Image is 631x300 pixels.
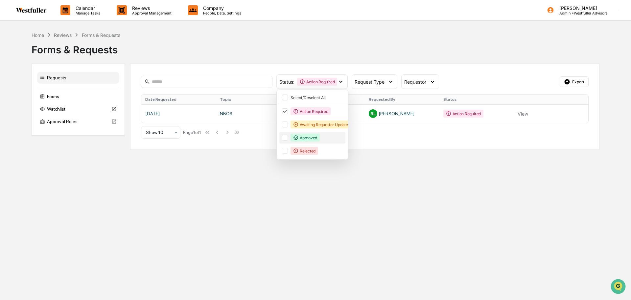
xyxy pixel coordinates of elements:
[365,95,439,104] th: Requested By
[7,14,120,24] p: How can we help?
[4,132,45,144] a: 🖐️Preclearance
[141,95,216,104] th: Date Requested
[54,32,72,38] div: Reviews
[65,163,80,168] span: Pylon
[37,116,119,127] div: Approval Roles
[14,50,26,62] img: 8933085812038_c878075ebb4cc5468115_72.jpg
[560,76,589,87] button: Export
[20,90,53,95] span: [PERSON_NAME]
[16,8,47,13] img: logo
[58,90,72,95] span: [DATE]
[102,72,120,80] button: See all
[30,57,90,62] div: We're available if you need us!
[291,95,344,100] div: Select/Deselect All
[127,5,175,11] p: Reviews
[70,5,104,11] p: Calendar
[279,79,294,85] span: Status :
[4,145,44,156] a: 🔎Data Lookup
[554,11,608,15] p: Admin • Westfuller Advisors
[198,11,245,15] p: People, Data, Settings
[7,50,18,62] img: 1746055101610-c473b297-6a78-478c-a979-82029cc54cd1
[55,90,57,95] span: •
[48,135,53,141] div: 🗄️
[7,135,12,141] div: 🖐️
[13,147,41,154] span: Data Lookup
[32,39,599,56] div: Forms & Requests
[291,147,318,155] div: Rejected
[7,73,44,78] div: Past conversations
[355,79,385,85] span: Request Type
[198,5,245,11] p: Company
[112,52,120,60] button: Start new chat
[82,32,120,38] div: Forms & Requests
[20,107,53,113] span: [PERSON_NAME]
[297,78,337,86] div: Action Required
[127,11,175,15] p: Approval Management
[13,135,42,141] span: Preclearance
[37,72,119,84] div: Requests
[70,11,104,15] p: Manage Tasks
[54,135,82,141] span: Attestations
[291,107,331,115] div: Action Required
[7,101,17,112] img: Rachel Stanley
[37,103,119,115] div: Watchlist
[291,134,320,142] div: Approved
[554,5,608,11] p: [PERSON_NAME]
[439,95,514,104] th: Status
[45,132,84,144] a: 🗄️Attestations
[7,83,17,94] img: Rachel Stanley
[216,95,291,104] th: Topic
[30,50,108,57] div: Start new chat
[58,107,72,113] span: [DATE]
[610,278,628,296] iframe: Open customer support
[37,91,119,102] div: Forms
[183,130,201,135] div: Page 1 of 1
[7,148,12,153] div: 🔎
[404,79,426,85] span: Requestor
[46,163,80,168] a: Powered byPylon
[55,107,57,113] span: •
[32,32,44,38] div: Home
[291,121,353,128] div: Awaiting Requestor Updates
